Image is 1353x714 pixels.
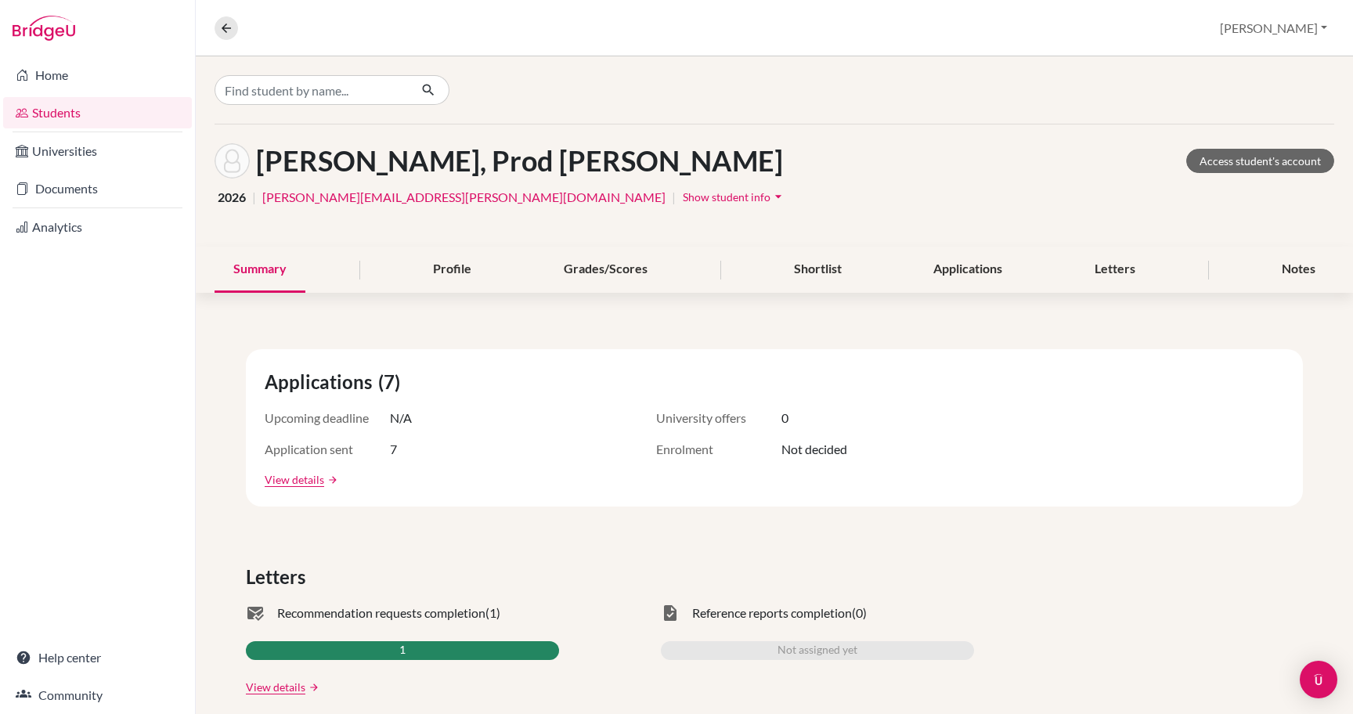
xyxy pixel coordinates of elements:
[661,604,680,622] span: task
[692,604,852,622] span: Reference reports completion
[915,247,1021,293] div: Applications
[781,409,788,427] span: 0
[770,189,786,204] i: arrow_drop_down
[485,604,500,622] span: (1)
[3,59,192,91] a: Home
[305,682,319,693] a: arrow_forward
[656,409,781,427] span: University offers
[775,247,861,293] div: Shortlist
[545,247,666,293] div: Grades/Scores
[265,440,390,459] span: Application sent
[3,97,192,128] a: Students
[246,604,265,622] span: mark_email_read
[218,188,246,207] span: 2026
[1186,149,1334,173] a: Access student's account
[215,143,250,178] img: Prod Khushboo SINGH's avatar
[246,563,312,591] span: Letters
[656,440,781,459] span: Enrolment
[215,247,305,293] div: Summary
[3,642,192,673] a: Help center
[324,474,338,485] a: arrow_forward
[13,16,75,41] img: Bridge-U
[1300,661,1337,698] div: Open Intercom Messenger
[399,641,406,660] span: 1
[277,604,485,622] span: Recommendation requests completion
[682,185,787,209] button: Show student infoarrow_drop_down
[672,188,676,207] span: |
[1213,13,1334,43] button: [PERSON_NAME]
[265,409,390,427] span: Upcoming deadline
[3,211,192,243] a: Analytics
[262,188,666,207] a: [PERSON_NAME][EMAIL_ADDRESS][PERSON_NAME][DOMAIN_NAME]
[3,135,192,167] a: Universities
[3,173,192,204] a: Documents
[1076,247,1154,293] div: Letters
[215,75,409,105] input: Find student by name...
[246,679,305,695] a: View details
[390,440,397,459] span: 7
[390,409,412,427] span: N/A
[414,247,490,293] div: Profile
[1263,247,1334,293] div: Notes
[683,190,770,204] span: Show student info
[852,604,867,622] span: (0)
[778,641,857,660] span: Not assigned yet
[252,188,256,207] span: |
[781,440,847,459] span: Not decided
[256,144,783,178] h1: [PERSON_NAME], Prod [PERSON_NAME]
[3,680,192,711] a: Community
[378,368,406,396] span: (7)
[265,471,324,488] a: View details
[265,368,378,396] span: Applications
